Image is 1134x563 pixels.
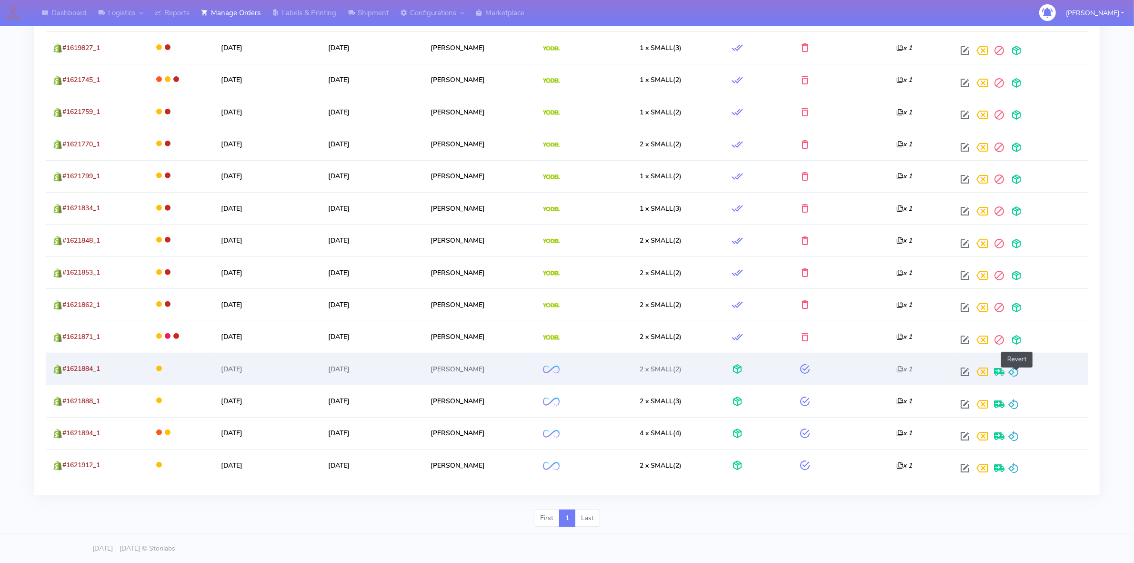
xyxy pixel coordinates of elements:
i: x 1 [896,397,912,406]
span: #1621912_1 [62,461,100,470]
td: [DATE] [214,128,321,160]
span: (2) [640,75,682,84]
td: [DATE] [321,288,423,320]
span: 2 x SMALL [640,300,673,309]
img: Yodel [543,303,560,308]
td: [DATE] [214,417,321,449]
span: 1 x SMALL [640,108,673,117]
span: 2 x SMALL [640,268,673,277]
td: [PERSON_NAME] [423,288,535,320]
img: Yodel [543,271,560,276]
img: OnFleet [543,366,560,374]
span: #1621884_1 [62,364,100,373]
img: Yodel [543,143,560,147]
td: [PERSON_NAME] [423,385,535,417]
span: 1 x SMALL [640,172,673,181]
img: shopify.png [53,397,62,406]
td: [DATE] [214,353,321,385]
td: [DATE] [321,417,423,449]
span: #1621862_1 [62,300,100,309]
span: #1619827_1 [62,43,100,52]
img: shopify.png [53,172,62,182]
td: [PERSON_NAME] [423,128,535,160]
span: #1621745_1 [62,75,100,84]
img: Yodel [543,78,560,83]
td: [DATE] [321,192,423,224]
img: shopify.png [53,43,62,53]
span: (2) [640,108,682,117]
img: shopify.png [53,108,62,117]
td: [DATE] [214,288,321,320]
img: shopify.png [53,365,62,374]
td: [PERSON_NAME] [423,96,535,128]
td: [DATE] [214,31,321,63]
td: [DATE] [321,96,423,128]
i: x 1 [896,140,912,149]
span: #1621770_1 [62,140,100,149]
i: x 1 [896,43,912,52]
td: [DATE] [321,160,423,192]
span: #1621759_1 [62,107,100,116]
span: 1 x SMALL [640,75,673,84]
span: 2 x SMALL [640,140,673,149]
i: x 1 [896,172,912,181]
button: [PERSON_NAME] [1059,3,1131,23]
td: [DATE] [214,64,321,96]
span: #1621871_1 [62,332,100,341]
td: [PERSON_NAME] [423,160,535,192]
span: 2 x SMALL [640,461,673,470]
span: (3) [640,43,682,52]
span: (2) [640,268,682,277]
span: 1 x SMALL [640,204,673,213]
td: [DATE] [214,321,321,353]
img: OnFleet [543,462,560,470]
span: 4 x SMALL [640,429,673,438]
span: #1621888_1 [62,397,100,406]
td: [DATE] [321,385,423,417]
img: shopify.png [53,429,62,439]
td: [DATE] [321,353,423,385]
td: [PERSON_NAME] [423,321,535,353]
td: [PERSON_NAME] [423,417,535,449]
td: [DATE] [321,31,423,63]
td: [DATE] [214,224,321,256]
span: (3) [640,397,682,406]
span: (2) [640,300,682,309]
span: (2) [640,236,682,245]
td: [PERSON_NAME] [423,449,535,481]
span: 2 x SMALL [640,332,673,341]
td: [DATE] [214,256,321,288]
img: OnFleet [543,398,560,406]
img: Yodel [543,207,560,212]
td: [DATE] [321,256,423,288]
span: #1621834_1 [62,204,100,213]
img: Yodel [543,110,560,115]
i: x 1 [896,332,912,341]
img: Yodel [543,335,560,340]
td: [PERSON_NAME] [423,64,535,96]
span: 2 x SMALL [640,397,673,406]
td: [DATE] [214,385,321,417]
span: #1621848_1 [62,236,100,245]
span: 2 x SMALL [640,236,673,245]
td: [DATE] [214,160,321,192]
img: OnFleet [543,430,560,438]
td: [PERSON_NAME] [423,353,535,385]
td: [DATE] [321,64,423,96]
span: (3) [640,204,682,213]
td: [PERSON_NAME] [423,256,535,288]
span: (2) [640,365,682,374]
td: [PERSON_NAME] [423,192,535,224]
i: x 1 [896,461,912,470]
td: [DATE] [321,224,423,256]
td: [DATE] [321,128,423,160]
span: #1621894_1 [62,429,100,438]
i: x 1 [896,268,912,277]
img: shopify.png [53,268,62,278]
i: x 1 [896,108,912,117]
td: [PERSON_NAME] [423,224,535,256]
i: x 1 [896,365,912,374]
td: [DATE] [214,192,321,224]
img: shopify.png [53,300,62,310]
td: [DATE] [214,96,321,128]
